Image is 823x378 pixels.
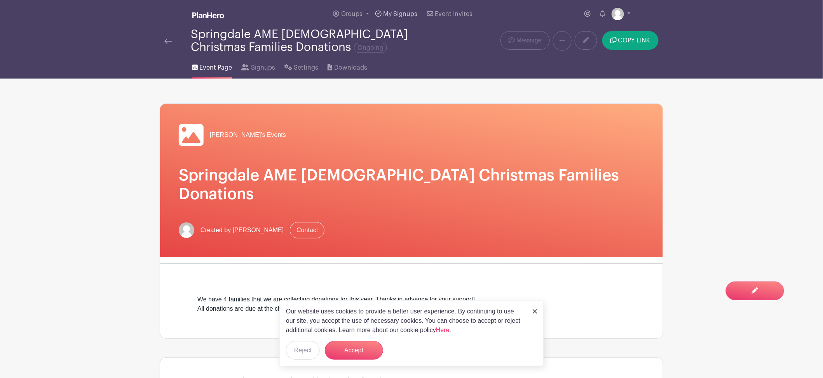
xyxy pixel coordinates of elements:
[341,11,363,17] span: Groups
[533,309,537,314] img: close_button-5f87c8562297e5c2d7936805f587ecaba9071eb48480494691a3f1689db116b3.svg
[294,63,318,72] span: Settings
[284,54,318,79] a: Settings
[191,28,443,54] div: Springdale AME [DEMOGRAPHIC_DATA] Christmas Families Donations
[325,341,383,360] button: Accept
[612,8,624,20] img: default-ce2991bfa6775e67f084385cd625a349d9dcbb7a52a09fb2fda1e96e2d18dcdb.png
[435,11,473,17] span: Event Invites
[286,307,525,335] p: Our website uses cookies to provide a better user experience. By continuing to use our site, you ...
[500,31,550,50] a: Message
[436,327,450,333] a: Here
[201,226,284,235] span: Created by [PERSON_NAME]
[516,36,542,45] span: Message
[334,63,367,72] span: Downloads
[199,63,232,72] span: Event Page
[290,222,324,238] a: Contact
[197,295,626,313] div: We have 4 families that we are collecting donations for this year. Thanks in advance for your sup...
[328,54,367,79] a: Downloads
[241,54,275,79] a: Signups
[192,54,232,79] a: Event Page
[192,12,224,18] img: logo_white-6c42ec7e38ccf1d336a20a19083b03d10ae64f83f12c07503d8b9e83406b4c7d.svg
[164,38,172,44] img: back-arrow-29a5d9b10d5bd6ae65dc969a981735edf675c4d7a1fe02e03b50dbd4ba3cdb55.svg
[286,341,320,360] button: Reject
[618,37,650,44] span: COPY LINK
[210,130,286,140] span: [PERSON_NAME]'s Events
[179,166,644,203] h1: Springdale AME [DEMOGRAPHIC_DATA] Christmas Families Donations
[251,63,275,72] span: Signups
[354,43,387,53] span: Ongoing
[179,222,194,238] img: default-ce2991bfa6775e67f084385cd625a349d9dcbb7a52a09fb2fda1e96e2d18dcdb.png
[384,11,418,17] span: My Signups
[602,31,659,50] button: COPY LINK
